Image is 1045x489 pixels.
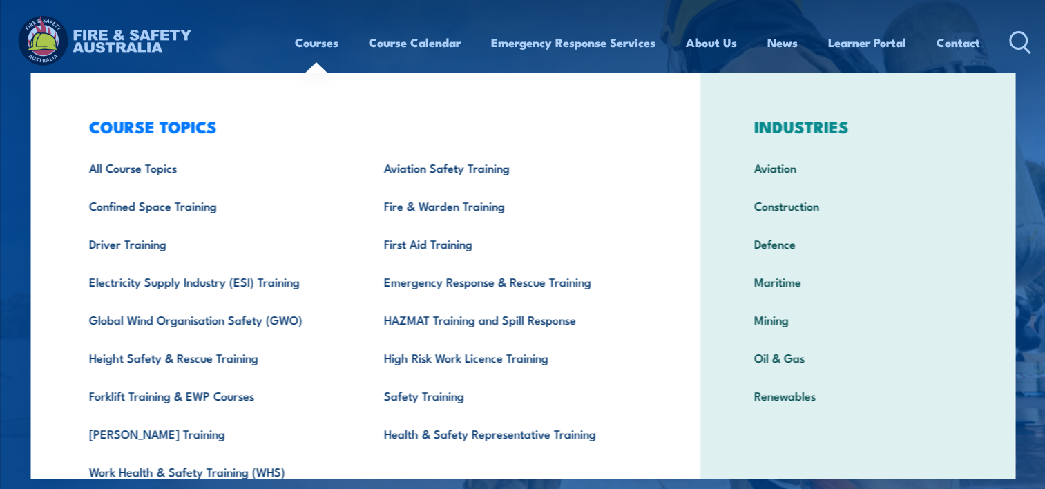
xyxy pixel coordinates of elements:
a: Emergency Response Services [491,24,655,61]
a: Height Safety & Rescue Training [67,338,362,376]
a: Renewables [732,376,983,414]
a: Learner Portal [828,24,906,61]
a: [PERSON_NAME] Training [67,414,362,452]
a: Construction [732,186,983,224]
a: Global Wind Organisation Safety (GWO) [67,300,362,338]
a: Maritime [732,262,983,300]
a: Fire & Warden Training [362,186,657,224]
a: Emergency Response & Rescue Training [362,262,657,300]
a: Oil & Gas [732,338,983,376]
a: About Us [686,24,737,61]
a: Driver Training [67,224,362,262]
a: Course Calendar [369,24,461,61]
a: Courses [295,24,338,61]
a: First Aid Training [362,224,657,262]
a: HAZMAT Training and Spill Response [362,300,657,338]
a: Aviation [732,148,983,186]
h3: COURSE TOPICS [67,117,657,136]
a: All Course Topics [67,148,362,186]
a: Forklift Training & EWP Courses [67,376,362,414]
a: Safety Training [362,376,657,414]
a: Mining [732,300,983,338]
a: Confined Space Training [67,186,362,224]
a: Aviation Safety Training [362,148,657,186]
a: Contact [937,24,980,61]
a: Defence [732,224,983,262]
a: News [767,24,798,61]
a: High Risk Work Licence Training [362,338,657,376]
a: Electricity Supply Industry (ESI) Training [67,262,362,300]
h3: INDUSTRIES [732,117,983,136]
a: Health & Safety Representative Training [362,414,657,452]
